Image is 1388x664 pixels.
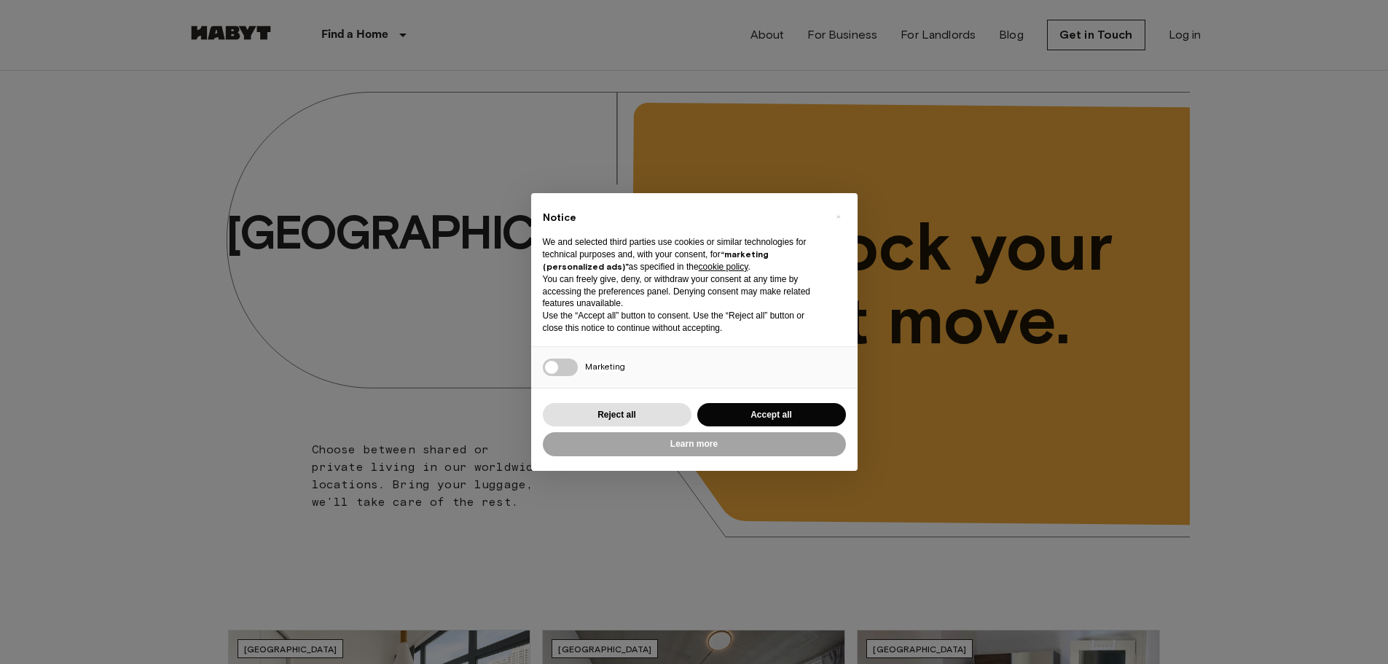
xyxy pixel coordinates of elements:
[543,310,823,335] p: Use the “Accept all” button to consent. Use the “Reject all” button or close this notice to conti...
[543,403,691,427] button: Reject all
[543,432,846,456] button: Learn more
[543,211,823,225] h2: Notice
[827,205,850,228] button: Close this notice
[543,249,769,272] strong: “marketing (personalized ads)”
[699,262,748,272] a: cookie policy
[543,236,823,273] p: We and selected third parties use cookies or similar technologies for technical purposes and, wit...
[543,273,823,310] p: You can freely give, deny, or withdraw your consent at any time by accessing the preferences pane...
[585,361,625,372] span: Marketing
[836,208,841,225] span: ×
[697,403,846,427] button: Accept all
